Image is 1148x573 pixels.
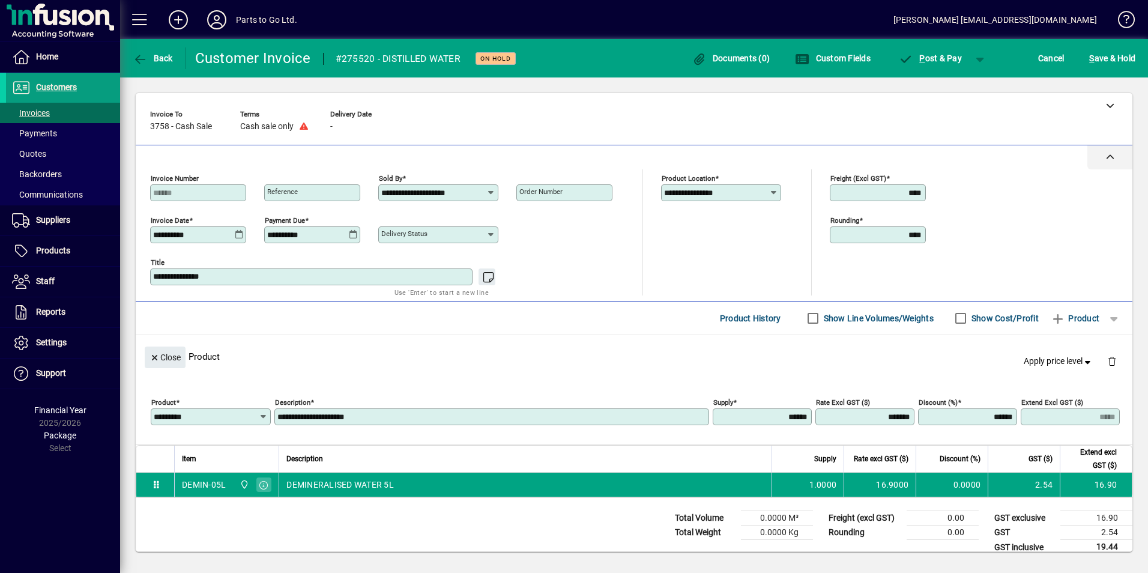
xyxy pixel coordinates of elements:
span: S [1089,53,1094,63]
mat-label: Description [275,398,310,407]
a: Backorders [6,164,120,184]
mat-label: Title [151,258,165,267]
span: Product [1051,309,1099,328]
button: Profile [198,9,236,31]
td: Total Weight [669,526,741,540]
div: Product [136,335,1132,378]
span: 3758 - Cash Sale [150,122,212,132]
mat-label: Invoice number [151,174,199,183]
td: 0.00 [907,511,979,526]
div: Parts to Go Ltd. [236,10,297,29]
div: [PERSON_NAME] [EMAIL_ADDRESS][DOMAIN_NAME] [893,10,1097,29]
span: Reports [36,307,65,317]
span: GST ($) [1029,452,1053,465]
span: DAE - Bulk Store [237,478,250,491]
td: 0.0000 M³ [741,511,813,526]
div: 16.9000 [851,479,908,491]
mat-label: Rate excl GST ($) [816,398,870,407]
span: Product History [720,309,781,328]
span: Payments [12,129,57,138]
td: 2.54 [988,473,1060,497]
span: Extend excl GST ($) [1068,446,1117,472]
button: Close [145,347,186,368]
span: Back [133,53,173,63]
button: Cancel [1035,47,1068,69]
span: Invoices [12,108,50,118]
button: Delete [1098,347,1126,375]
mat-label: Sold by [379,174,402,183]
span: Custom Fields [795,53,871,63]
span: Supply [814,452,836,465]
span: Description [286,452,323,465]
mat-label: Extend excl GST ($) [1021,398,1083,407]
a: Products [6,236,120,266]
app-page-header-button: Back [120,47,186,69]
span: Cancel [1038,49,1065,68]
td: 16.90 [1060,473,1132,497]
td: 16.90 [1060,511,1132,526]
span: Settings [36,338,67,347]
button: Save & Hold [1086,47,1138,69]
span: ave & Hold [1089,49,1135,68]
span: P [919,53,925,63]
td: 2.54 [1060,526,1132,540]
mat-label: Supply [713,398,733,407]
mat-label: Discount (%) [919,398,958,407]
span: Financial Year [34,405,86,415]
span: 1.0000 [809,479,837,491]
label: Show Cost/Profit [969,312,1039,324]
td: GST [988,526,1060,540]
span: Apply price level [1024,355,1093,368]
a: Communications [6,184,120,205]
a: Suppliers [6,205,120,235]
a: Payments [6,123,120,144]
button: Post & Pay [893,47,968,69]
span: Communications [12,190,83,199]
span: Discount (%) [940,452,980,465]
span: Quotes [12,149,46,159]
td: Rounding [823,526,907,540]
span: Customers [36,82,77,92]
button: Documents (0) [689,47,773,69]
div: DEMIN-05L [182,479,226,491]
span: ost & Pay [899,53,962,63]
button: Add [159,9,198,31]
span: Suppliers [36,215,70,225]
a: Staff [6,267,120,297]
td: 0.0000 [916,473,988,497]
td: Total Volume [669,511,741,526]
span: Documents (0) [692,53,770,63]
div: #275520 - DISTILLED WATER [336,49,461,68]
span: Backorders [12,169,62,179]
span: Item [182,452,196,465]
mat-label: Invoice date [151,216,189,225]
td: 0.00 [907,526,979,540]
a: Knowledge Base [1109,2,1133,41]
mat-label: Rounding [830,216,859,225]
mat-label: Product [151,398,176,407]
button: Apply price level [1019,351,1098,372]
button: Product History [715,308,786,329]
a: Settings [6,328,120,358]
span: Package [44,431,76,440]
a: Quotes [6,144,120,164]
span: Cash sale only [240,122,294,132]
mat-hint: Use 'Enter' to start a new line [394,285,489,299]
button: Custom Fields [792,47,874,69]
td: Freight (excl GST) [823,511,907,526]
span: Rate excl GST ($) [854,452,908,465]
span: DEMINERALISED WATER 5L [286,479,394,491]
td: 0.0000 Kg [741,526,813,540]
span: Staff [36,276,55,286]
a: Home [6,42,120,72]
span: Home [36,52,58,61]
span: Products [36,246,70,255]
app-page-header-button: Delete [1098,356,1126,366]
a: Reports [6,297,120,327]
mat-label: Delivery status [381,229,427,238]
label: Show Line Volumes/Weights [821,312,934,324]
mat-label: Freight (excl GST) [830,174,886,183]
app-page-header-button: Close [142,351,189,362]
span: Close [150,348,181,368]
mat-label: Order number [519,187,563,196]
